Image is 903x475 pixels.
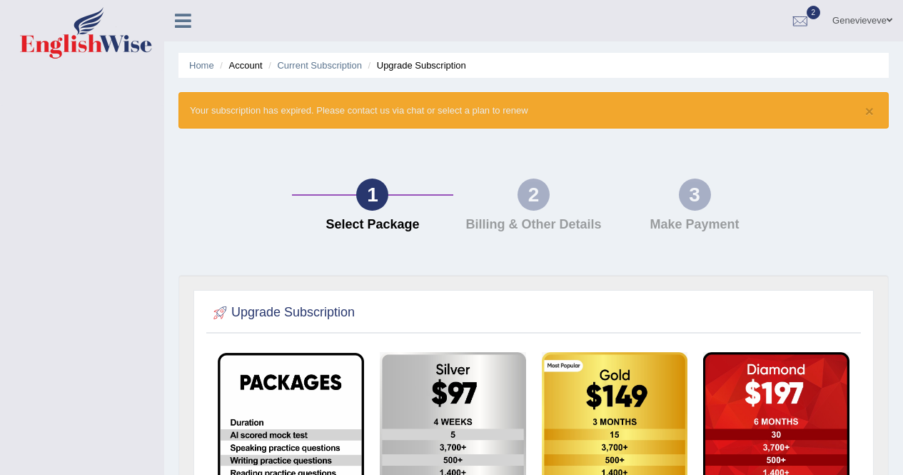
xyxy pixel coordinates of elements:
h4: Make Payment [621,218,768,232]
h2: Upgrade Subscription [210,302,355,324]
a: Current Subscription [277,60,362,71]
li: Account [216,59,262,72]
div: 1 [356,179,388,211]
div: 3 [679,179,711,211]
button: × [865,104,874,119]
h4: Billing & Other Details [460,218,607,232]
a: Home [189,60,214,71]
span: 2 [807,6,821,19]
h4: Select Package [299,218,446,232]
div: Your subscription has expired. Please contact us via chat or select a plan to renew [178,92,889,129]
li: Upgrade Subscription [365,59,466,72]
div: 2 [518,179,550,211]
